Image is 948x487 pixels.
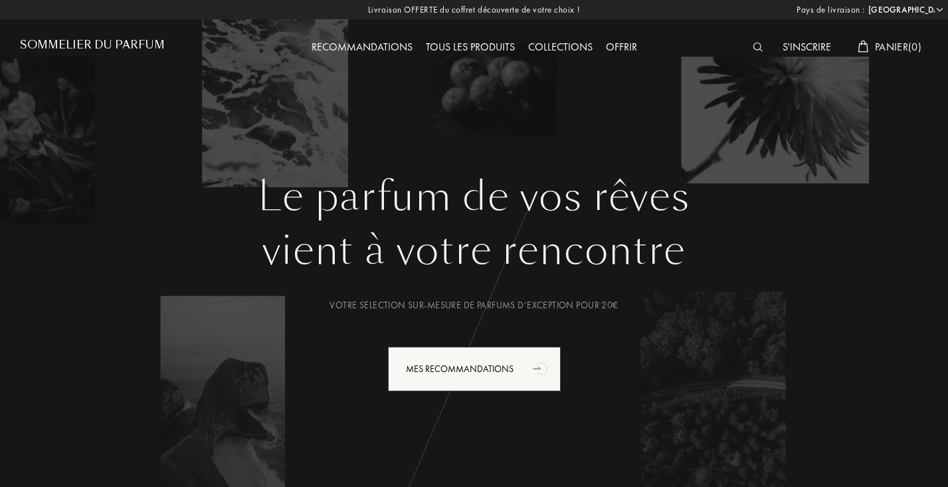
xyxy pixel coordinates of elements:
[305,40,419,54] a: Recommandations
[776,40,838,54] a: S'inscrire
[419,39,521,56] div: Tous les produits
[858,41,868,52] img: cart_white.svg
[521,39,599,56] div: Collections
[20,39,165,51] h1: Sommelier du Parfum
[599,39,644,56] div: Offrir
[875,40,921,54] span: Panier ( 0 )
[378,347,571,391] a: Mes Recommandationsanimation
[797,3,865,17] span: Pays de livraison :
[528,355,555,381] div: animation
[30,173,918,221] h1: Le parfum de vos rêves
[521,40,599,54] a: Collections
[776,39,838,56] div: S'inscrire
[388,347,561,391] div: Mes Recommandations
[20,39,165,56] a: Sommelier du Parfum
[30,298,918,312] div: Votre selection sur-mesure de parfums d’exception pour 20€
[419,40,521,54] a: Tous les produits
[599,40,644,54] a: Offrir
[753,43,763,52] img: search_icn_white.svg
[30,221,918,280] div: vient à votre rencontre
[305,39,419,56] div: Recommandations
